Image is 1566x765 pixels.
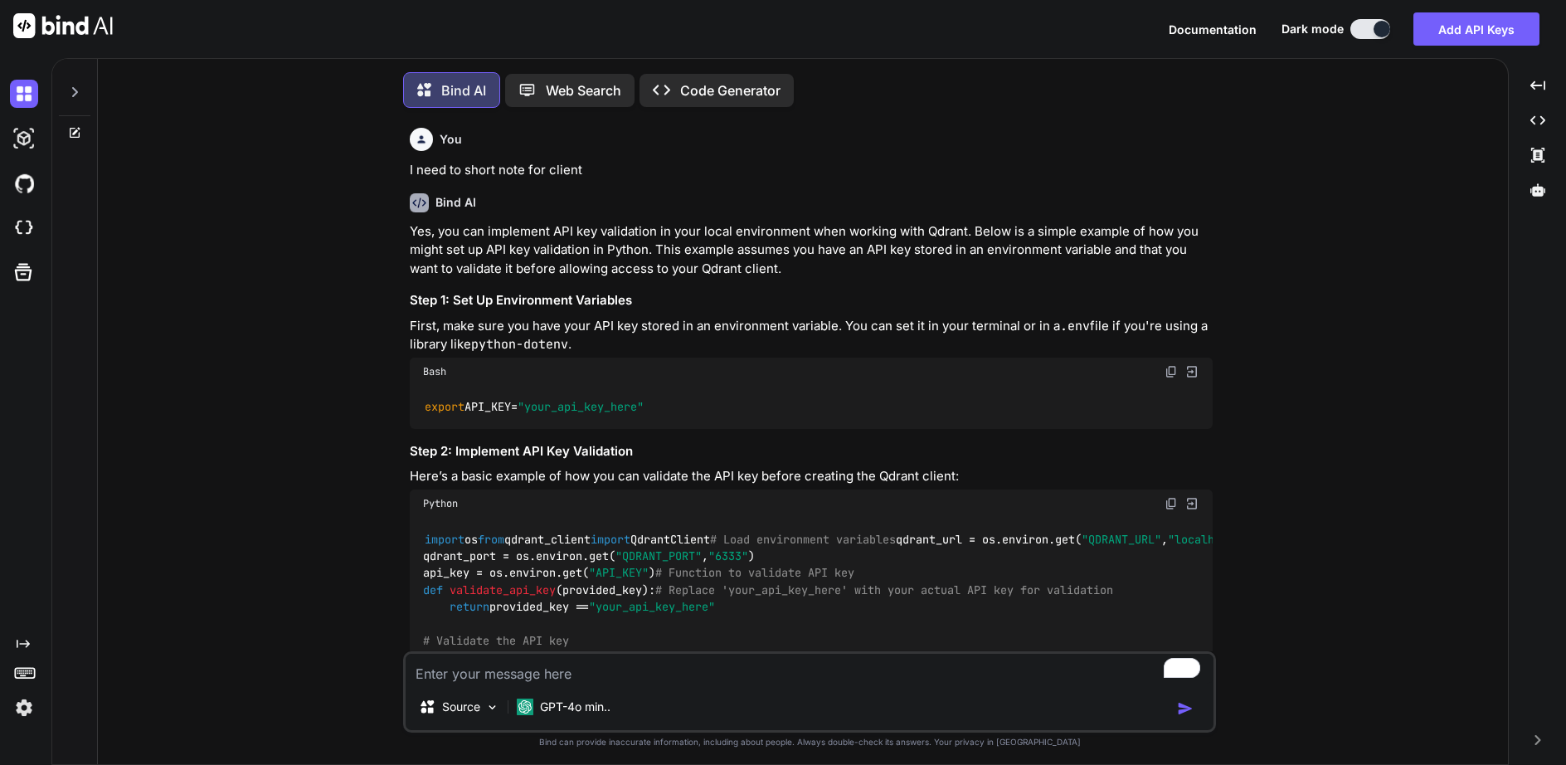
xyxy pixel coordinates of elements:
[423,497,458,510] span: Python
[410,317,1213,354] p: First, make sure you have your API key stored in an environment variable. You can set it in your ...
[1169,21,1257,38] button: Documentation
[423,365,446,378] span: Bash
[450,599,489,614] span: return
[1184,496,1199,511] img: Open in Browser
[423,633,569,648] span: # Validate the API key
[1281,21,1344,37] span: Dark mode
[423,582,443,597] span: def
[478,532,504,547] span: from
[589,599,715,614] span: "your_api_key_here"
[1060,318,1090,334] code: .env
[485,700,499,714] img: Pick Models
[410,442,1213,461] h3: Step 2: Implement API Key Validation
[471,336,568,353] code: python-dotenv
[10,214,38,242] img: cloudideIcon
[10,80,38,108] img: darkChat
[1184,364,1199,379] img: Open in Browser
[450,582,556,597] span: validate_api_key
[1165,497,1178,510] img: copy
[710,532,896,547] span: # Load environment variables
[518,400,644,415] span: "your_api_key_here"
[1165,365,1178,378] img: copy
[10,124,38,153] img: darkAi-studio
[1413,12,1539,46] button: Add API Keys
[425,400,464,415] span: export
[1082,532,1161,547] span: "QDRANT_URL"
[441,80,486,100] p: Bind AI
[540,699,610,715] p: GPT-4o min..
[680,80,781,100] p: Code Generator
[410,467,1213,486] p: Here’s a basic example of how you can validate the API key before creating the Qdrant client:
[435,194,476,211] h6: Bind AI
[425,532,464,547] span: import
[517,699,533,715] img: GPT-4o mini
[410,161,1213,180] p: I need to short note for client
[591,532,630,547] span: import
[440,131,462,148] h6: You
[1177,700,1194,717] img: icon
[410,222,1213,279] p: Yes, you can implement API key validation in your local environment when working with Qdrant. Bel...
[589,566,649,581] span: "API_KEY"
[708,548,748,563] span: "6333"
[483,650,503,665] span: and
[675,650,954,665] span: # Create Qdrant client if API key is valid
[10,694,38,722] img: settings
[562,582,642,597] span: provided_key
[406,654,1213,684] textarea: To enrich screen reader interactions, please activate Accessibility in Grammarly extension settings
[1168,532,1241,547] span: "localhost"
[410,291,1213,310] h3: Step 1: Set Up Environment Variables
[403,736,1216,748] p: Bind can provide inaccurate information, including about people. Always double-check its answers....
[1169,22,1257,37] span: Documentation
[615,548,702,563] span: "QDRANT_PORT"
[423,650,436,665] span: if
[655,566,854,581] span: # Function to validate API key
[442,699,480,715] p: Source
[655,582,1113,597] span: # Replace 'your_api_key_here' with your actual API key for validation
[10,169,38,197] img: githubDark
[13,13,113,38] img: Bind AI
[546,80,621,100] p: Web Search
[423,398,644,416] code: API_KEY=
